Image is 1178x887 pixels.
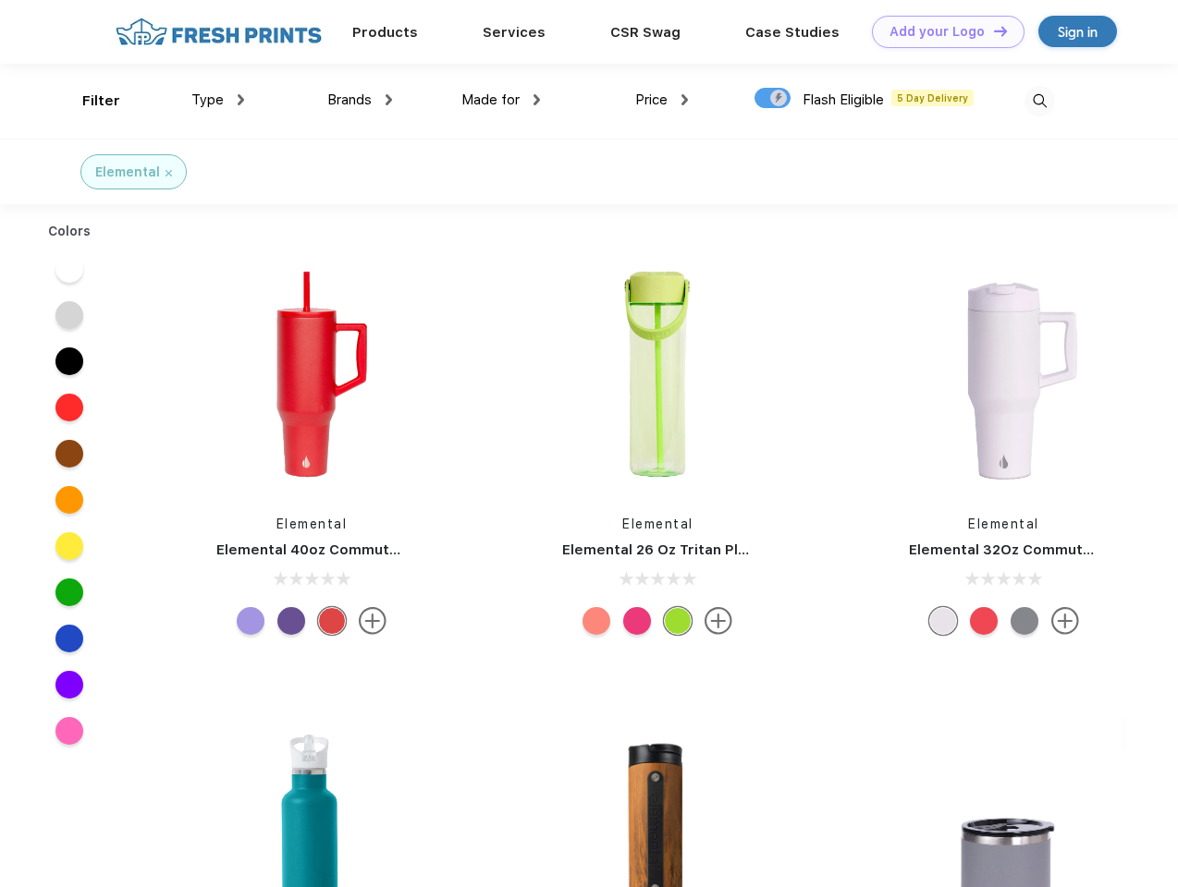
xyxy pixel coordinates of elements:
div: Filter [82,91,120,112]
a: Elemental [968,516,1039,531]
div: Matte White [929,607,957,635]
a: Elemental 40oz Commuter Tumbler [216,541,467,558]
span: 5 Day Delivery [891,90,974,106]
div: Elemental [95,163,160,182]
div: Red [318,607,346,635]
div: Purple [277,607,305,635]
img: func=resize&h=266 [534,250,780,496]
img: more.svg [705,607,732,635]
img: DT [994,26,1007,36]
div: Cotton candy [583,607,610,635]
a: Elemental 26 Oz Tritan Plastic Water Bottle [562,541,868,558]
div: Key lime [664,607,692,635]
a: Products [352,24,418,41]
img: dropdown.png [534,94,540,105]
a: Sign in [1038,16,1117,47]
img: dropdown.png [681,94,688,105]
img: func=resize&h=266 [189,250,435,496]
span: Type [191,91,224,108]
a: CSR Swag [610,24,681,41]
span: Brands [327,91,372,108]
img: desktop_search.svg [1025,86,1055,116]
img: dropdown.png [386,94,392,105]
img: func=resize&h=266 [881,250,1127,496]
a: Services [483,24,546,41]
div: Red [970,607,998,635]
a: Elemental [622,516,693,531]
img: filter_cancel.svg [166,170,172,176]
div: Lavender [237,607,264,635]
span: Price [635,91,668,108]
img: more.svg [1051,607,1079,635]
img: fo%20logo%202.webp [110,16,327,48]
div: Colors [34,222,105,241]
img: dropdown.png [238,94,244,105]
a: Elemental 32Oz Commuter Tumbler [909,541,1160,558]
div: Add your Logo [890,24,985,40]
img: more.svg [359,607,387,635]
div: Sign in [1058,21,1098,43]
div: Graphite [1011,607,1038,635]
a: Elemental [276,516,348,531]
span: Made for [461,91,520,108]
div: Berries Blast [623,607,651,635]
span: Flash Eligible [803,91,884,108]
